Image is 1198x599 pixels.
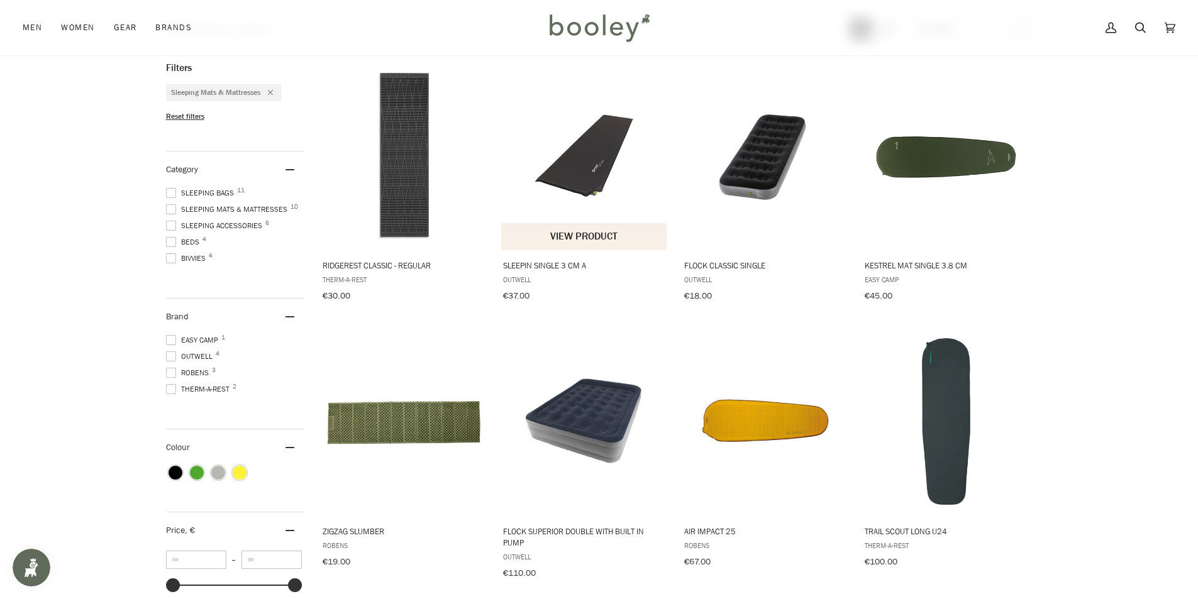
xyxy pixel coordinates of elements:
[321,338,487,505] img: Robens ZigZag Slumber - Booley Galway
[501,223,667,250] button: View product
[503,567,536,579] span: €110.00
[684,540,847,551] span: Robens
[323,540,485,551] span: Robens
[321,73,487,239] img: RidgeRest Classic Sleeping Pad - Regular Charcoal - Booley Galway
[323,290,350,302] span: €30.00
[233,466,247,480] span: Colour: Yellow
[202,236,206,243] span: 4
[503,274,666,285] span: Outwell
[169,466,182,480] span: Colour: Black
[166,351,216,362] span: Outwell
[684,290,712,302] span: €18.00
[684,274,847,285] span: Outwell
[684,556,711,568] span: €67.00
[503,260,666,271] span: Sleepin Single 3 cm A
[321,327,487,571] a: ZigZag Slumber
[166,187,238,199] span: Sleeping Bags
[166,441,199,453] span: Colour
[233,383,236,390] span: 2
[166,334,222,346] span: Easy Camp
[221,334,225,341] span: 1
[865,274,1028,285] span: Easy Camp
[209,253,213,259] span: 4
[13,549,50,586] iframe: Button to open loyalty program pop-up
[166,383,233,395] span: Therm-a-Rest
[226,554,241,565] span: –
[241,551,302,569] input: Maximum value
[61,21,94,34] span: Women
[865,556,897,568] span: €100.00
[265,220,269,226] span: 6
[166,253,209,264] span: Bivvies
[863,73,1029,239] img: Easy Camp Kestrel Mat Single 3.8 cm Green - Booley Galway
[682,73,849,239] img: Outwell Flock Classic Single - Booley Galway
[211,466,225,480] span: Colour: Grey
[166,367,213,378] span: Robens
[166,62,192,74] span: Filters
[216,351,219,357] span: 4
[682,338,849,505] img: Robens Air Impact 25 - Booley Galway
[865,540,1028,551] span: Therm-a-Rest
[865,260,1028,271] span: Kestrel Mat Single 3.8 cm
[171,87,260,98] span: Sleeping Mats & Mattresses
[166,204,291,215] span: Sleeping Mats & Mattresses
[503,525,666,548] span: Flock Superior Double with Built in Pump
[501,327,668,583] a: Flock Superior Double with Built in Pump
[501,73,668,239] img: Outwell Sleepin Single 3cm - Booley Galway
[23,21,42,34] span: Men
[166,310,189,322] span: Brand
[544,9,654,46] img: Booley
[166,111,204,122] span: Reset filters
[166,236,203,248] span: Beds
[323,556,350,568] span: €19.00
[863,62,1029,305] a: Kestrel Mat Single 3.8 cm
[260,87,273,98] div: Remove filter: Sleeping Mats & Mattresses
[682,327,849,571] a: Air Impact 25
[166,163,198,175] span: Category
[684,525,847,537] span: Air Impact 25
[323,525,485,537] span: ZigZag Slumber
[212,367,216,373] span: 3
[190,466,204,480] span: Colour: Green
[863,327,1029,571] a: Trail Scout Long U24
[166,524,195,536] span: Price
[501,338,668,505] img: Outwell Flock Superior Double with Built in Pump - Booley Galway
[684,260,847,271] span: Flock Classic Single
[323,274,485,285] span: Therm-a-Rest
[166,220,266,231] span: Sleeping Accessories
[291,204,298,210] span: 10
[323,260,485,271] span: RidgeRest Classic - Regular
[501,62,668,305] a: Sleepin Single 3 cm A
[166,551,226,569] input: Minimum value
[503,290,530,302] span: €37.00
[114,21,137,34] span: Gear
[237,187,245,194] span: 11
[321,62,487,305] a: RidgeRest Classic - Regular
[865,290,892,302] span: €45.00
[166,111,304,122] li: Reset filters
[185,524,195,536] span: , €
[503,551,666,562] span: Outwell
[863,338,1029,505] img: Trail Scout Long U24
[155,21,192,34] span: Brands
[865,525,1028,537] span: Trail Scout Long U24
[682,62,849,305] a: Flock Classic Single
